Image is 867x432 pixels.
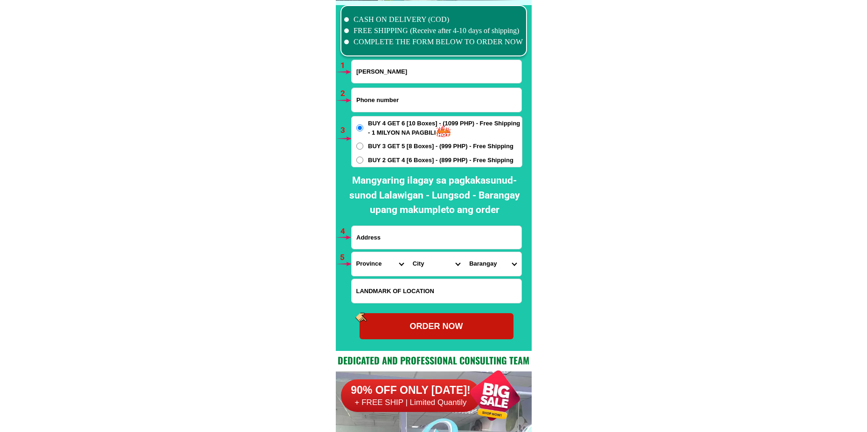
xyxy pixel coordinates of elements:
select: Select province [352,252,408,276]
h6: 90% OFF ONLY [DATE]! [341,384,481,398]
select: Select commune [465,252,521,276]
input: Input phone_number [352,88,521,112]
li: FREE SHIPPING (Receive after 4-10 days of shipping) [344,25,523,36]
h2: Mangyaring ilagay sa pagkakasunud-sunod Lalawigan - Lungsod - Barangay upang makumpleto ang order [343,173,527,218]
input: Input LANDMARKOFLOCATION [352,279,521,303]
h2: Dedicated and professional consulting team [336,353,532,367]
input: BUY 3 GET 5 [8 Boxes] - (999 PHP) - Free Shipping [356,143,363,150]
h6: 4 [340,226,351,238]
li: CASH ON DELIVERY (COD) [344,14,523,25]
div: ORDER NOW [360,320,513,333]
h6: 2 [340,88,351,100]
span: BUY 3 GET 5 [8 Boxes] - (999 PHP) - Free Shipping [368,142,513,151]
span: BUY 2 GET 4 [6 Boxes] - (899 PHP) - Free Shipping [368,156,513,165]
input: Input full_name [352,60,521,83]
span: BUY 4 GET 6 [10 Boxes] - (1099 PHP) - Free Shipping - 1 MILYON NA PAGBILI [368,119,522,137]
input: BUY 4 GET 6 [10 Boxes] - (1099 PHP) - Free Shipping - 1 MILYON NA PAGBILI [356,124,363,131]
input: Input address [352,226,521,249]
h6: 3 [340,124,351,137]
select: Select district [408,252,465,276]
h6: 1 [340,60,351,72]
li: COMPLETE THE FORM BELOW TO ORDER NOW [344,36,523,48]
input: BUY 2 GET 4 [6 Boxes] - (899 PHP) - Free Shipping [356,157,363,164]
h6: + FREE SHIP | Limited Quantily [341,398,481,408]
h6: 5 [340,252,351,264]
